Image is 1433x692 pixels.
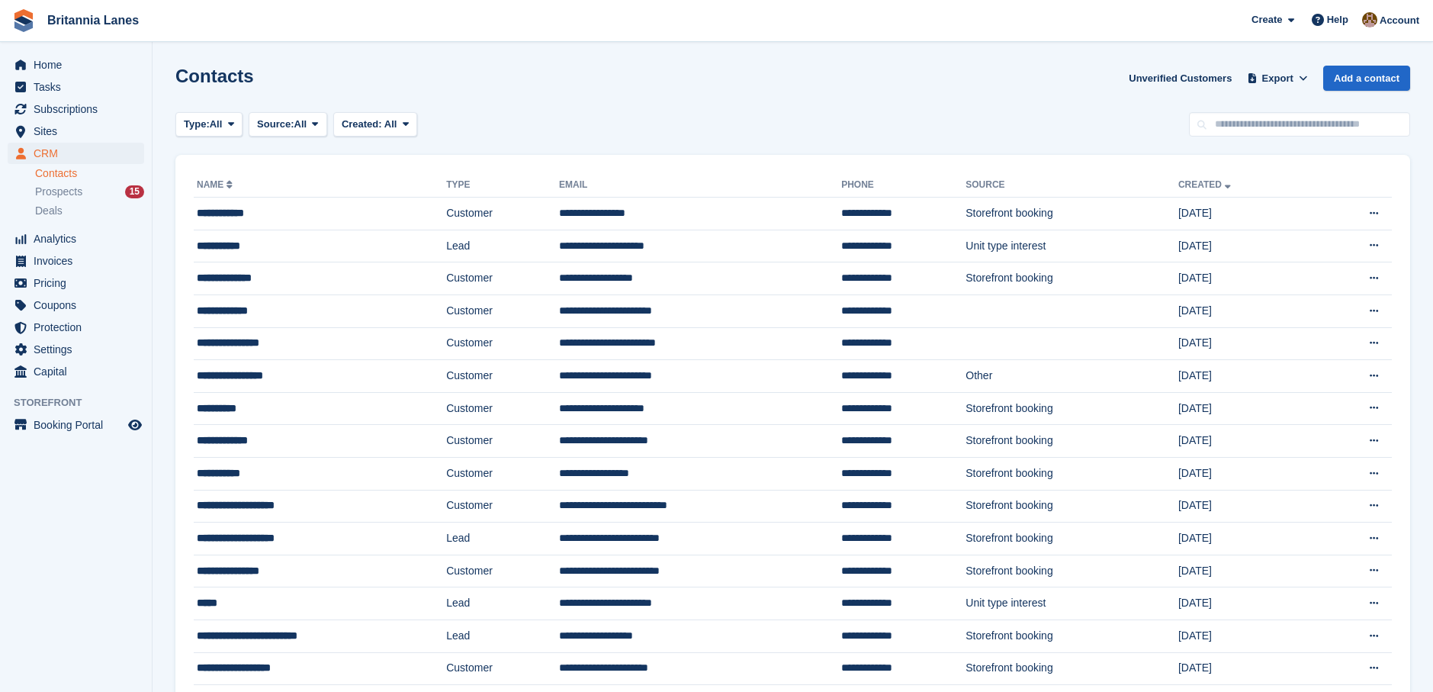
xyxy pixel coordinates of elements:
td: Customer [446,425,559,458]
td: Storefront booking [966,457,1178,490]
span: All [384,118,397,130]
a: menu [8,54,144,76]
a: Created [1178,179,1234,190]
td: [DATE] [1178,457,1314,490]
span: Invoices [34,250,125,272]
a: menu [8,339,144,360]
td: Lead [446,230,559,262]
td: [DATE] [1178,295,1314,327]
a: menu [8,98,144,120]
span: Deals [35,204,63,218]
a: menu [8,317,144,338]
span: Booking Portal [34,414,125,436]
a: Contacts [35,166,144,181]
span: CRM [34,143,125,164]
img: stora-icon-8386f47178a22dfd0bd8f6a31ec36ba5ce8667c1dd55bd0f319d3a0aa187defe.svg [12,9,35,32]
td: [DATE] [1178,490,1314,523]
td: Customer [446,360,559,393]
span: Prospects [35,185,82,199]
span: Settings [34,339,125,360]
span: Home [34,54,125,76]
a: menu [8,361,144,382]
th: Phone [841,173,966,198]
span: Subscriptions [34,98,125,120]
span: Create [1251,12,1282,27]
td: Unit type interest [966,230,1178,262]
a: Deals [35,203,144,219]
td: Storefront booking [966,620,1178,652]
td: Customer [446,327,559,360]
a: menu [8,228,144,249]
button: Source: All [249,112,327,137]
button: Export [1244,66,1311,91]
td: Lead [446,587,559,620]
td: Storefront booking [966,198,1178,230]
th: Source [966,173,1178,198]
a: menu [8,143,144,164]
button: Created: All [333,112,417,137]
td: Lead [446,620,559,652]
span: Coupons [34,295,125,316]
th: Email [559,173,841,198]
a: Prospects 15 [35,184,144,200]
td: Other [966,360,1178,393]
td: Storefront booking [966,523,1178,555]
td: Storefront booking [966,555,1178,587]
span: Tasks [34,76,125,98]
td: [DATE] [1178,425,1314,458]
td: [DATE] [1178,360,1314,393]
a: Add a contact [1323,66,1410,91]
td: [DATE] [1178,587,1314,620]
span: Type: [184,117,210,132]
td: Storefront booking [966,392,1178,425]
span: All [294,117,307,132]
a: menu [8,295,144,316]
td: [DATE] [1178,392,1314,425]
span: Capital [34,361,125,382]
td: Storefront booking [966,490,1178,523]
td: Customer [446,652,559,685]
h1: Contacts [175,66,254,86]
td: Customer [446,198,559,230]
td: Lead [446,523,559,555]
td: Storefront booking [966,262,1178,295]
a: menu [8,76,144,98]
span: Created: [342,118,382,130]
td: Customer [446,490,559,523]
td: [DATE] [1178,652,1314,685]
span: Pricing [34,272,125,294]
th: Type [446,173,559,198]
a: Name [197,179,236,190]
td: Unit type interest [966,587,1178,620]
div: 15 [125,185,144,198]
a: Unverified Customers [1123,66,1238,91]
span: Source: [257,117,294,132]
span: Protection [34,317,125,338]
td: [DATE] [1178,620,1314,652]
td: [DATE] [1178,327,1314,360]
td: Storefront booking [966,425,1178,458]
a: Preview store [126,416,144,434]
td: [DATE] [1178,198,1314,230]
span: Help [1327,12,1348,27]
a: menu [8,250,144,272]
td: Customer [446,295,559,327]
a: menu [8,272,144,294]
button: Type: All [175,112,243,137]
td: [DATE] [1178,230,1314,262]
td: Customer [446,262,559,295]
span: All [210,117,223,132]
span: Export [1262,71,1293,86]
td: Customer [446,392,559,425]
td: Customer [446,457,559,490]
td: Customer [446,555,559,587]
td: [DATE] [1178,555,1314,587]
td: Storefront booking [966,652,1178,685]
a: Britannia Lanes [41,8,145,33]
span: Account [1380,13,1419,28]
span: Sites [34,121,125,142]
a: menu [8,121,144,142]
a: menu [8,414,144,436]
img: Admin [1362,12,1377,27]
td: [DATE] [1178,262,1314,295]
